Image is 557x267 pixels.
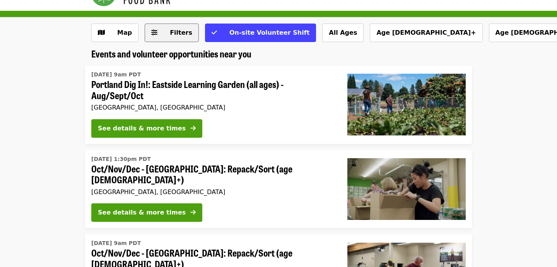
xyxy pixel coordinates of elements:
[85,66,472,144] a: See details for "Portland Dig In!: Eastside Learning Garden (all ages) - Aug/Sept/Oct"
[347,158,466,220] img: Oct/Nov/Dec - Portland: Repack/Sort (age 8+) organized by Oregon Food Bank
[190,209,196,216] i: arrow-right icon
[91,71,141,79] time: [DATE] 9am PDT
[98,208,186,217] div: See details & more times
[347,74,466,135] img: Portland Dig In!: Eastside Learning Garden (all ages) - Aug/Sept/Oct organized by Oregon Food Bank
[91,239,141,247] time: [DATE] 9am PDT
[212,29,217,36] i: check icon
[91,155,151,163] time: [DATE] 1:30pm PDT
[229,29,309,36] span: On-site Volunteer Shift
[91,79,335,101] span: Portland Dig In!: Eastside Learning Garden (all ages) - Aug/Sept/Oct
[205,24,316,42] button: On-site Volunteer Shift
[322,24,364,42] button: All Ages
[91,119,202,138] button: See details & more times
[98,124,186,133] div: See details & more times
[151,29,157,36] i: sliders-h icon
[145,24,199,42] button: Filters (0 selected)
[91,203,202,222] button: See details & more times
[170,29,192,36] span: Filters
[91,188,335,196] div: [GEOGRAPHIC_DATA], [GEOGRAPHIC_DATA]
[190,125,196,132] i: arrow-right icon
[91,47,251,60] span: Events and volunteer opportunities near you
[117,29,132,36] span: Map
[98,29,105,36] i: map icon
[91,163,335,186] span: Oct/Nov/Dec - [GEOGRAPHIC_DATA]: Repack/Sort (age [DEMOGRAPHIC_DATA]+)
[91,24,138,42] button: Show map view
[91,104,335,111] div: [GEOGRAPHIC_DATA], [GEOGRAPHIC_DATA]
[85,150,472,228] a: See details for "Oct/Nov/Dec - Portland: Repack/Sort (age 8+)"
[370,24,482,42] button: Age [DEMOGRAPHIC_DATA]+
